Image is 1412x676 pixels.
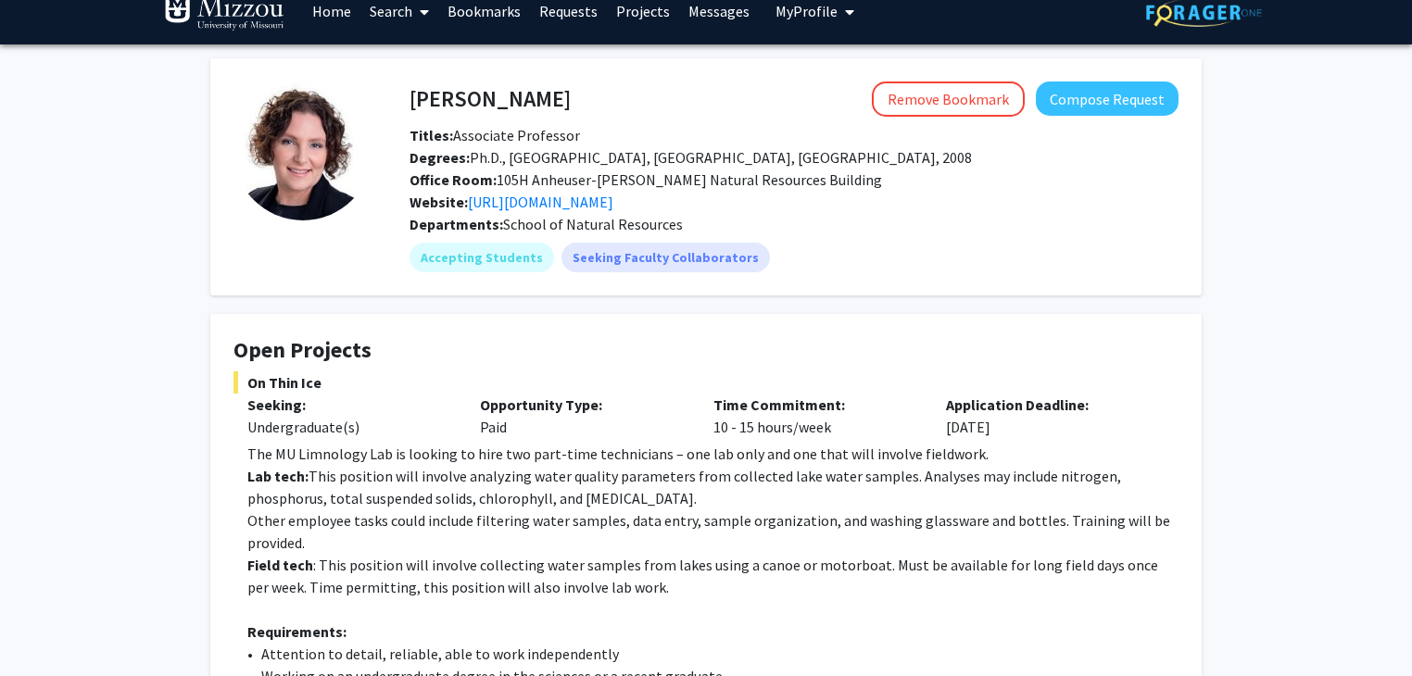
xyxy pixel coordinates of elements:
b: Titles: [410,126,453,144]
a: Opens in a new tab [468,193,613,211]
div: 10 - 15 hours/week [700,394,932,438]
span: 105H Anheuser-[PERSON_NAME] Natural Resources Building [410,170,882,189]
h4: [PERSON_NAME] [410,81,571,116]
b: Office Room: [410,170,497,189]
div: Paid [466,394,699,438]
b: Degrees: [410,148,470,167]
img: Profile Picture [233,81,372,220]
mat-chip: Seeking Faculty Collaborators [561,243,770,272]
span: Ph.D., [GEOGRAPHIC_DATA], [GEOGRAPHIC_DATA], [GEOGRAPHIC_DATA], 2008 [410,148,972,167]
strong: Requirements: [247,622,347,641]
span: School of Natural Resources [503,215,683,233]
p: This position will involve analyzing water quality parameters from collected lake water samples. ... [247,465,1179,509]
strong: Lab tech: [247,467,309,485]
b: Website: [410,193,468,211]
strong: Field tech [247,556,313,574]
p: Time Commitment: [713,394,918,416]
div: Undergraduate(s) [247,416,452,438]
p: • Attention to detail, reliable, able to work independently [247,643,1179,665]
p: : This position will involve collecting water samples from lakes using a canoe or motorboat. Must... [247,554,1179,598]
iframe: Chat [14,593,79,662]
h4: Open Projects [233,337,1179,364]
span: Associate Professor [410,126,580,144]
p: The MU Limnology Lab is looking to hire two part-time technicians – one lab only and one that wil... [247,443,1179,465]
b: Departments: [410,215,503,233]
p: Other employee tasks could include filtering water samples, data entry, sample organization, and ... [247,509,1179,554]
span: My Profile [775,2,838,20]
span: On Thin Ice [233,371,1179,394]
p: Opportunity Type: [480,394,685,416]
mat-chip: Accepting Students [410,243,554,272]
p: Application Deadline: [946,394,1151,416]
div: [DATE] [932,394,1165,438]
p: Seeking: [247,394,452,416]
button: Compose Request to Rebecca North [1036,81,1179,116]
button: Remove Bookmark [872,81,1025,117]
